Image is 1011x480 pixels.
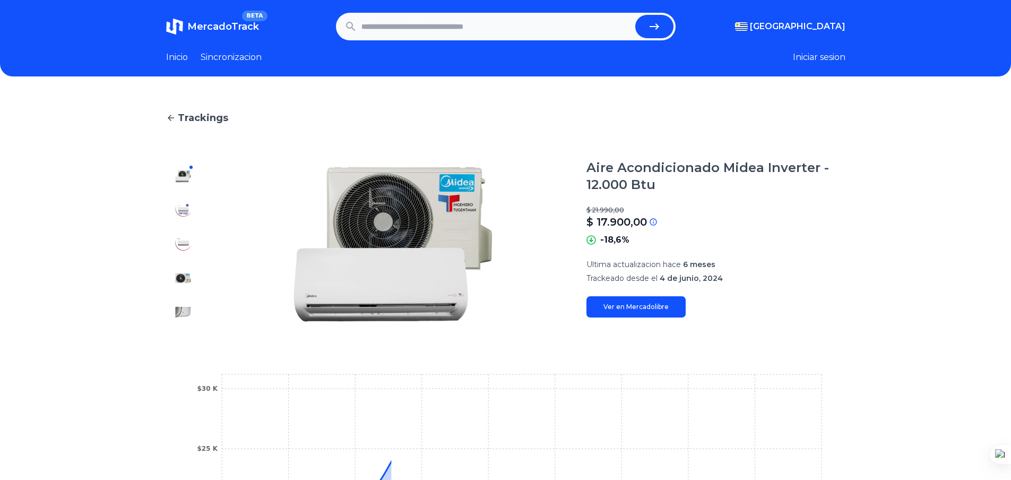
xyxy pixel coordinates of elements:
[735,22,748,31] img: Uruguay
[175,236,192,253] img: Aire Acondicionado Midea Inverter - 12.000 Btu
[242,11,267,21] span: BETA
[586,215,647,229] p: $ 17.900,00
[735,20,845,33] button: [GEOGRAPHIC_DATA]
[175,270,192,287] img: Aire Acondicionado Midea Inverter - 12.000 Btu
[586,260,681,269] span: Ultima actualizacion hace
[175,202,192,219] img: Aire Acondicionado Midea Inverter - 12.000 Btu
[201,51,262,64] a: Sincronizacion
[586,273,658,283] span: Trackeado desde el
[586,206,845,215] p: $ 21.990,00
[586,159,845,193] h1: Aire Acondicionado Midea Inverter - 12.000 Btu
[197,385,218,392] tspan: $30 K
[175,168,192,185] img: Aire Acondicionado Midea Inverter - 12.000 Btu
[660,273,723,283] span: 4 de junio, 2024
[166,18,183,35] img: MercadoTrack
[166,51,188,64] a: Inicio
[166,110,845,125] a: Trackings
[600,234,629,246] p: -18,6%
[221,159,565,329] img: Aire Acondicionado Midea Inverter - 12.000 Btu
[175,304,192,321] img: Aire Acondicionado Midea Inverter - 12.000 Btu
[187,21,259,32] span: MercadoTrack
[197,445,218,452] tspan: $25 K
[166,18,259,35] a: MercadoTrackBETA
[793,51,845,64] button: Iniciar sesion
[750,20,845,33] span: [GEOGRAPHIC_DATA]
[683,260,715,269] span: 6 meses
[178,110,228,125] span: Trackings
[586,296,686,318] a: Ver en Mercadolibre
